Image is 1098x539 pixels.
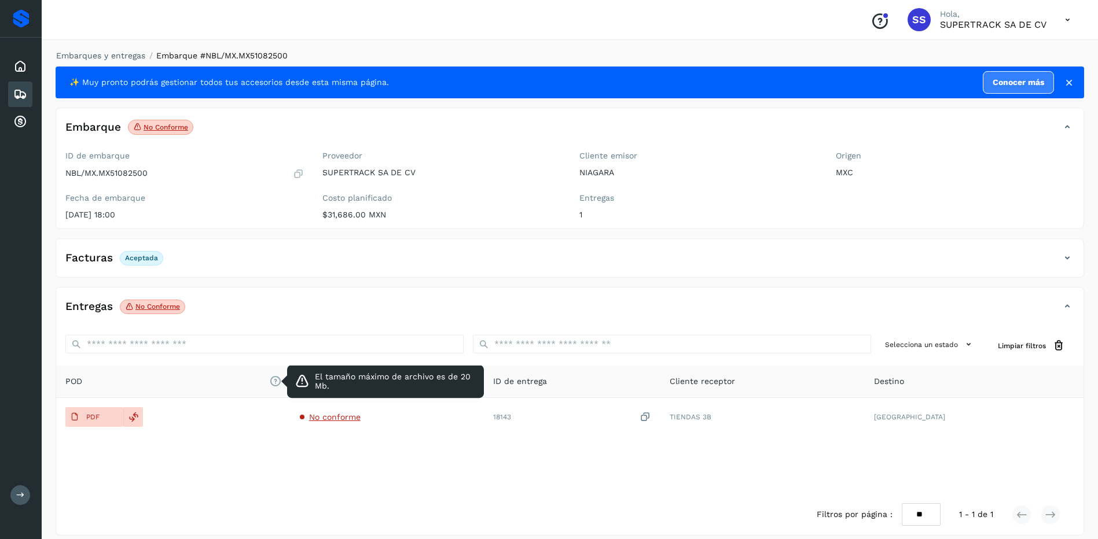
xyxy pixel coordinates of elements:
[65,300,113,313] h4: Entregas
[8,109,32,135] div: Cuentas por cobrar
[56,117,1084,146] div: EmbarqueNo conforme
[144,123,188,131] p: No conforme
[959,508,993,520] span: 1 - 1 de 1
[65,121,121,134] h4: Embarque
[56,248,1084,277] div: FacturasAceptada
[156,51,288,60] span: Embarque #NBL/MX.MX51082500
[660,398,865,436] td: TIENDAS 3B
[8,54,32,79] div: Inicio
[65,168,148,178] p: NBL/MX.MX51082500
[579,168,818,178] p: NIAGARA
[817,508,893,520] span: Filtros por página :
[322,151,561,161] label: Proveedor
[670,375,735,387] span: Cliente receptor
[65,210,304,220] p: [DATE] 18:00
[998,341,1046,351] span: Limpiar filtros
[135,302,180,311] p: No conforme
[56,50,1084,62] nav: breadcrumb
[65,375,281,387] span: POD
[880,335,979,354] button: Selecciona un estado
[579,210,818,220] p: 1
[940,9,1046,19] p: Hola,
[125,254,158,262] p: Aceptada
[493,411,651,423] div: 18143
[309,412,361,422] span: No conforme
[322,193,561,203] label: Costo planificado
[65,252,113,265] h4: Facturas
[8,82,32,107] div: Embarques
[65,193,304,203] label: Fecha de embarque
[579,193,818,203] label: Entregas
[86,413,100,421] p: PDF
[579,151,818,161] label: Cliente emisor
[836,151,1074,161] label: Origen
[322,168,561,178] p: SUPERTRACK SA DE CV
[983,71,1054,94] a: Conocer más
[65,407,123,427] button: PDF
[56,51,145,60] a: Embarques y entregas
[322,210,561,220] p: $31,686.00 MXN
[940,19,1046,30] p: SUPERTRACK SA DE CV
[56,297,1084,326] div: EntregasNo conforme
[836,168,1074,178] p: MXC
[874,375,904,387] span: Destino
[989,335,1074,356] button: Limpiar filtros
[493,375,547,387] span: ID de entrega
[315,372,477,392] p: El tamaño máximo de archivo es de 20 Mb.
[65,151,304,161] label: ID de embarque
[69,76,389,88] span: ✨ Muy pronto podrás gestionar todos tus accesorios desde esta misma página.
[123,407,143,427] div: Reemplazar POD
[865,398,1084,436] td: [GEOGRAPHIC_DATA]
